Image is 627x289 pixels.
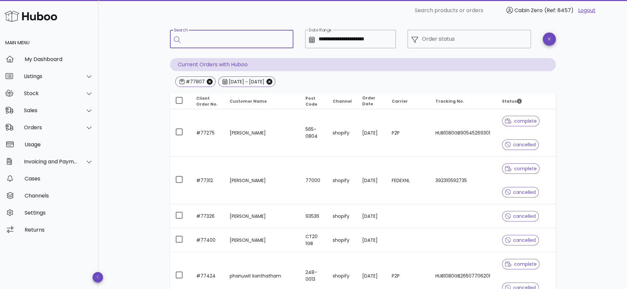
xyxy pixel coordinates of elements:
[357,157,387,204] td: [DATE]
[392,98,408,104] span: Carrier
[430,157,497,204] td: 392310592735
[224,157,300,204] td: [PERSON_NAME]
[505,142,536,147] span: cancelled
[505,214,536,218] span: cancelled
[224,228,300,252] td: [PERSON_NAME]
[505,238,536,242] span: cancelled
[24,124,77,131] div: Orders
[25,193,93,199] div: Channels
[305,95,317,107] span: Post Code
[505,119,537,123] span: complete
[505,262,537,266] span: complete
[430,109,497,157] td: HUB1080GB90545269301
[300,204,327,228] td: 93536
[24,73,77,79] div: Listings
[327,109,357,157] td: shopify
[387,93,430,109] th: Carrier
[25,210,93,216] div: Settings
[327,204,357,228] td: shopify
[191,228,225,252] td: #77400
[578,7,596,14] a: Logout
[25,175,93,182] div: Cases
[362,95,375,107] span: Order Date
[505,190,536,195] span: cancelled
[300,157,327,204] td: 77000
[514,7,543,14] span: Cabin Zero
[497,93,556,109] th: Status
[184,78,205,85] div: #77807
[230,98,267,104] span: Customer Name
[191,93,225,109] th: Client Order No.
[357,93,387,109] th: Order Date: Not sorted. Activate to sort ascending.
[544,7,574,14] span: (Ref: 8457)
[5,9,57,23] img: Huboo Logo
[435,98,464,104] span: Tracking No.
[224,204,300,228] td: [PERSON_NAME]
[207,79,213,85] button: Close
[170,58,556,71] p: Current Orders with Huboo
[300,93,327,109] th: Post Code
[300,228,327,252] td: CT20 1GB
[191,109,225,157] td: #77275
[25,56,93,62] div: My Dashboard
[191,204,225,228] td: #77326
[196,95,218,107] span: Client Order No.
[25,227,93,233] div: Returns
[24,158,77,165] div: Invoicing and Payments
[502,98,522,104] span: Status
[24,90,77,96] div: Stock
[224,109,300,157] td: [PERSON_NAME]
[327,228,357,252] td: shopify
[387,157,430,204] td: FEDEXNL
[24,107,77,114] div: Sales
[357,109,387,157] td: [DATE]
[227,78,264,85] div: [DATE] ~ [DATE]
[505,166,537,171] span: complete
[357,204,387,228] td: [DATE]
[25,141,93,148] div: Usage
[327,157,357,204] td: shopify
[191,157,225,204] td: #77312
[357,228,387,252] td: [DATE]
[309,28,332,33] label: Date Range
[174,28,188,33] label: Search
[387,109,430,157] td: P2P
[266,79,272,85] button: Close
[430,93,497,109] th: Tracking No.
[333,98,352,104] span: Channel
[224,93,300,109] th: Customer Name
[300,109,327,157] td: 565-0804
[327,93,357,109] th: Channel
